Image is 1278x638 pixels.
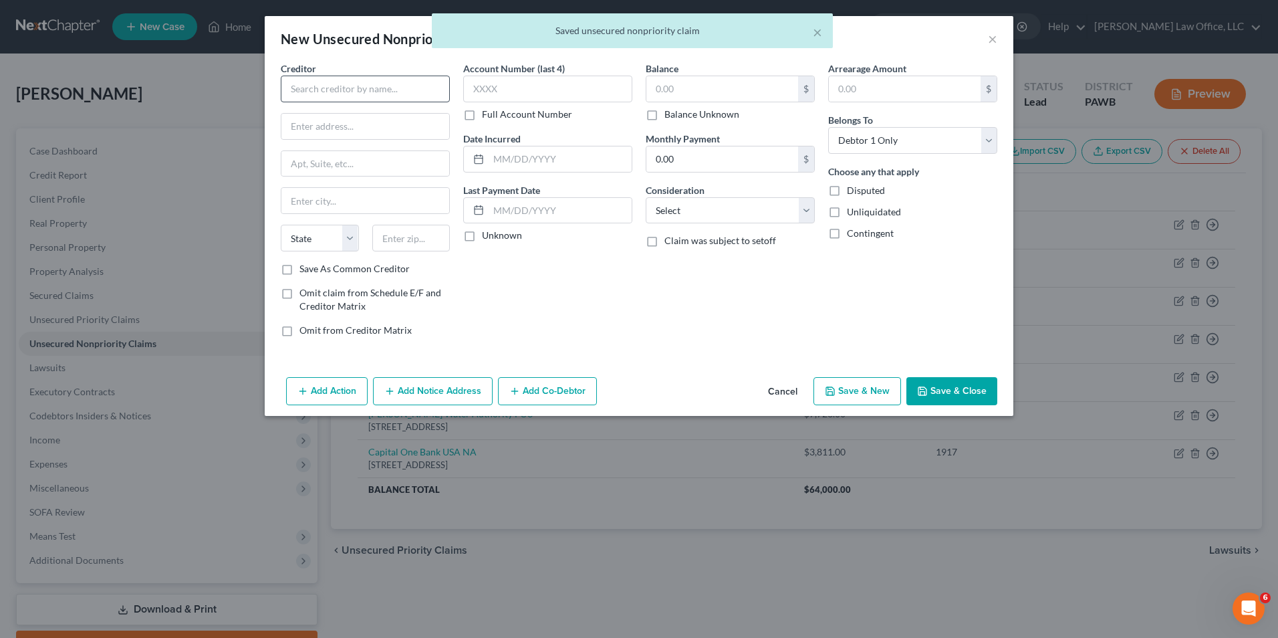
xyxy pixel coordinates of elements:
[798,76,814,102] div: $
[813,377,901,405] button: Save & New
[828,62,906,76] label: Arrearage Amount
[463,132,521,146] label: Date Incurred
[847,185,885,196] span: Disputed
[1260,593,1271,603] span: 6
[829,76,981,102] input: 0.00
[286,377,368,405] button: Add Action
[489,146,632,172] input: MM/DD/YYYY
[646,132,720,146] label: Monthly Payment
[281,188,449,213] input: Enter city...
[299,287,441,312] span: Omit claim from Schedule E/F and Creditor Matrix
[646,76,798,102] input: 0.00
[981,76,997,102] div: $
[372,225,451,251] input: Enter zip...
[463,76,632,102] input: XXXX
[482,108,572,121] label: Full Account Number
[482,229,522,242] label: Unknown
[664,235,776,246] span: Claim was subject to setoff
[489,198,632,223] input: MM/DD/YYYY
[299,324,412,336] span: Omit from Creditor Matrix
[463,62,565,76] label: Account Number (last 4)
[646,146,798,172] input: 0.00
[828,165,919,179] label: Choose any that apply
[498,377,597,405] button: Add Co-Debtor
[373,377,493,405] button: Add Notice Address
[813,24,822,40] button: ×
[847,206,901,217] span: Unliquidated
[299,262,410,276] label: Save As Common Creditor
[281,114,449,139] input: Enter address...
[442,24,822,37] div: Saved unsecured nonpriority claim
[463,183,540,197] label: Last Payment Date
[281,151,449,177] input: Apt, Suite, etc...
[646,62,678,76] label: Balance
[1233,593,1265,625] iframe: Intercom live chat
[281,76,450,102] input: Search creditor by name...
[646,183,705,197] label: Consideration
[798,146,814,172] div: $
[664,108,739,121] label: Balance Unknown
[757,379,808,405] button: Cancel
[906,377,997,405] button: Save & Close
[847,227,894,239] span: Contingent
[281,63,316,74] span: Creditor
[828,114,873,126] span: Belongs To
